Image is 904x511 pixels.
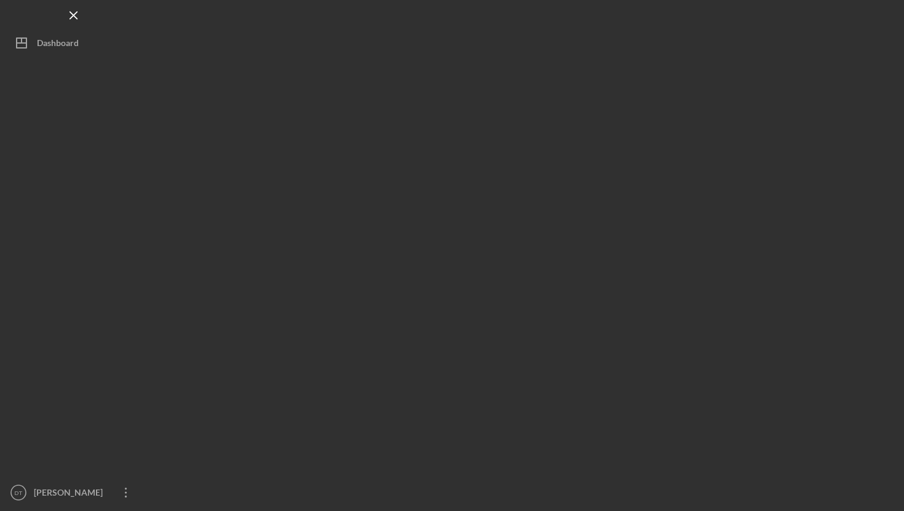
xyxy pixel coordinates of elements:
[37,31,79,58] div: Dashboard
[15,490,23,496] text: DT
[6,31,141,55] button: Dashboard
[6,480,141,505] button: DT[PERSON_NAME]
[31,480,111,508] div: [PERSON_NAME]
